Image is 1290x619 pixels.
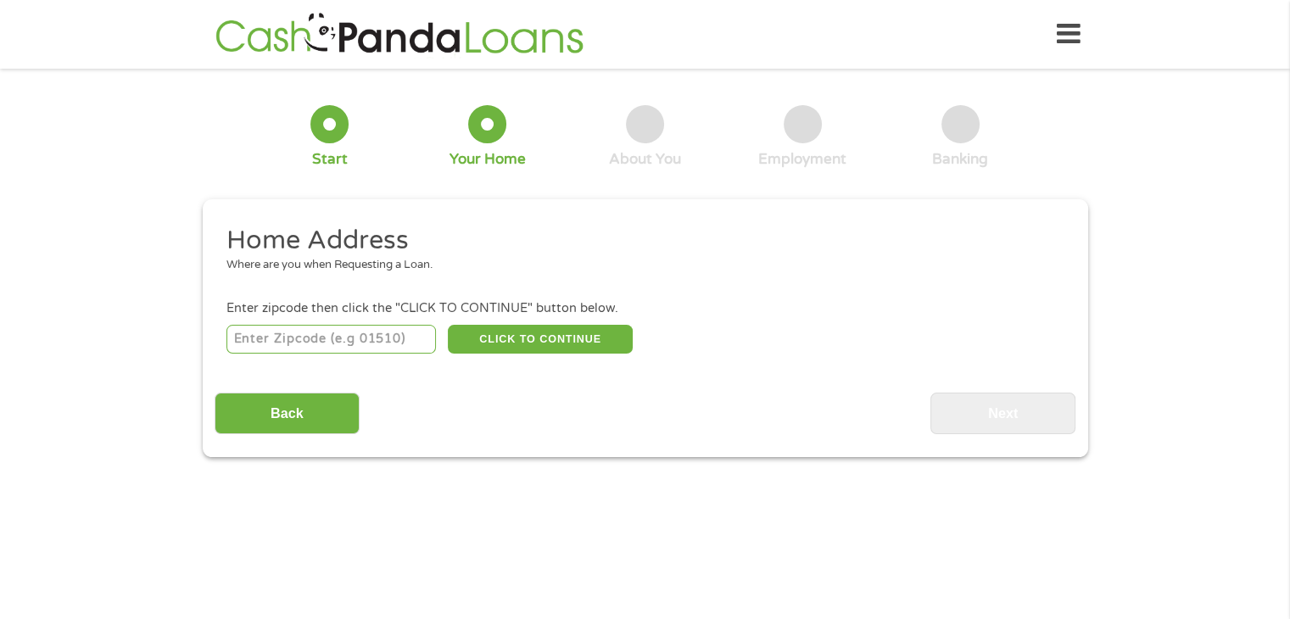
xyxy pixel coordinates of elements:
input: Back [215,393,360,434]
img: GetLoanNow Logo [210,10,589,59]
div: Start [312,150,348,169]
div: Where are you when Requesting a Loan. [226,257,1051,274]
div: About You [609,150,681,169]
input: Next [930,393,1075,434]
div: Employment [758,150,846,169]
input: Enter Zipcode (e.g 01510) [226,325,436,354]
div: Your Home [450,150,526,169]
button: CLICK TO CONTINUE [448,325,633,354]
div: Enter zipcode then click the "CLICK TO CONTINUE" button below. [226,299,1063,318]
h2: Home Address [226,224,1051,258]
div: Banking [932,150,988,169]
